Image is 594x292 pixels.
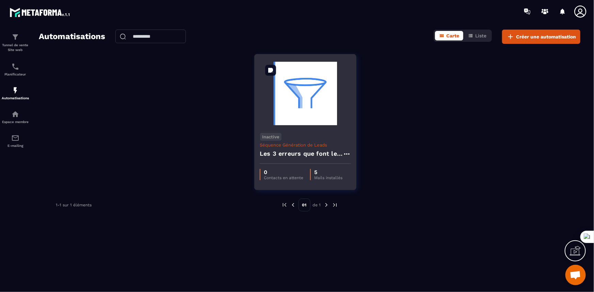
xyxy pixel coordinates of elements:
p: de 1 [313,202,321,208]
p: Automatisations [2,96,29,100]
img: automations [11,110,19,118]
p: Tunnel de vente Site web [2,43,29,52]
p: Mails installés [314,175,342,180]
a: formationformationTunnel de vente Site web [2,28,29,57]
p: 01 [299,199,310,211]
span: Créer une automatisation [516,33,576,40]
img: next [323,202,330,208]
button: Carte [435,31,463,40]
p: 1-1 sur 1 éléments [56,203,92,207]
img: formation [11,33,19,41]
img: scheduler [11,63,19,71]
img: logo [10,6,71,18]
a: emailemailE-mailing [2,129,29,153]
p: Planificateur [2,72,29,76]
a: automationsautomationsEspace membre [2,105,29,129]
a: Ouvrir le chat [565,265,586,285]
p: Inactive [260,133,282,141]
p: Séquence Génération de Leads [260,142,351,148]
a: automationsautomationsAutomatisations [2,81,29,105]
p: E-mailing [2,144,29,148]
img: next [332,202,338,208]
img: email [11,134,19,142]
h2: Automatisations [39,30,105,44]
img: prev [290,202,296,208]
span: Liste [475,33,486,38]
button: Liste [464,31,491,40]
h4: Les 3 erreurs que font les personnes stressées" [260,149,343,158]
img: automations [11,86,19,95]
p: 0 [264,169,303,175]
p: 5 [314,169,342,175]
img: prev [282,202,288,208]
p: Contacts en attente [264,175,303,180]
span: Carte [446,33,459,38]
p: Espace membre [2,120,29,124]
img: automation-background [260,59,351,127]
button: Créer une automatisation [502,30,580,44]
a: schedulerschedulerPlanificateur [2,57,29,81]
